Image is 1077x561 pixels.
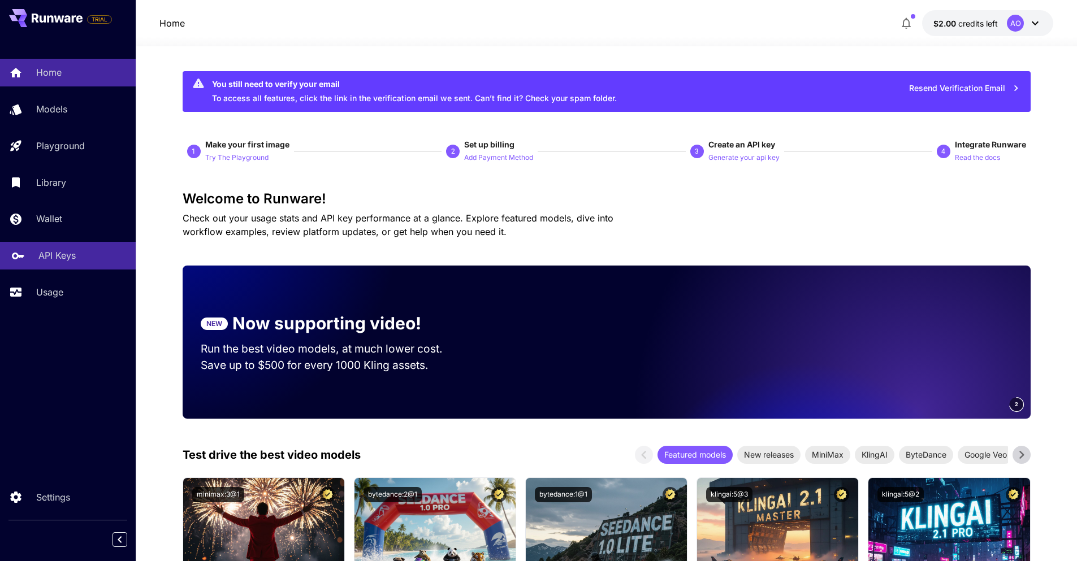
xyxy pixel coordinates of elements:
div: New releases [737,446,801,464]
div: $2.00 [933,18,998,29]
p: Save up to $500 for every 1000 Kling assets. [201,357,464,373]
div: AO [1007,15,1024,32]
span: TRIAL [88,15,111,24]
button: klingai:5@3 [706,487,752,502]
div: Featured models [658,446,733,464]
p: Models [36,102,67,116]
p: 3 [695,146,699,156]
span: $2.00 [933,19,958,28]
button: Resend Verification Email [903,77,1026,100]
span: Add your payment card to enable full platform functionality. [87,12,112,26]
p: Try The Playground [205,153,269,163]
p: Wallet [36,212,62,225]
p: Library [36,176,66,189]
p: Home [36,66,62,79]
p: Playground [36,139,85,153]
button: bytedance:1@1 [535,487,592,502]
p: Test drive the best video models [183,446,361,463]
span: MiniMax [805,449,850,460]
button: Generate your api key [708,150,780,164]
button: bytedance:2@1 [364,487,422,502]
span: Set up billing [464,140,514,149]
span: 2 [1015,400,1018,408]
p: Now supporting video! [232,311,421,336]
a: Home [159,16,185,30]
button: Add Payment Method [464,150,533,164]
p: NEW [206,319,222,329]
button: Collapse sidebar [113,532,127,547]
p: Generate your api key [708,153,780,163]
p: Usage [36,285,63,299]
span: Integrate Runware [955,140,1026,149]
div: MiniMax [805,446,850,464]
span: KlingAI [855,449,894,460]
div: You still need to verify your email [212,78,617,90]
span: Google Veo [958,449,1014,460]
button: Read the docs [955,150,1000,164]
span: credits left [958,19,998,28]
h3: Welcome to Runware! [183,191,1031,207]
button: Certified Model – Vetted for best performance and includes a commercial license. [663,487,678,502]
div: To access all features, click the link in the verification email we sent. Can’t find it? Check yo... [212,75,617,108]
p: Run the best video models, at much lower cost. [201,341,464,357]
span: Create an API key [708,140,775,149]
p: 1 [192,146,196,156]
div: Google Veo [958,446,1014,464]
button: $2.00AO [922,10,1053,36]
div: KlingAI [855,446,894,464]
span: Featured models [658,449,733,460]
p: 2 [451,146,455,156]
p: 4 [941,146,945,156]
button: Try The Playground [205,150,269,164]
span: New releases [737,449,801,460]
span: Check out your usage stats and API key performance at a glance. Explore featured models, dive int... [183,212,613,237]
button: Certified Model – Vetted for best performance and includes a commercial license. [1006,487,1021,502]
button: klingai:5@2 [877,487,924,502]
p: API Keys [38,249,76,262]
p: Add Payment Method [464,153,533,163]
span: Make your first image [205,140,289,149]
span: ByteDance [899,449,953,460]
button: Certified Model – Vetted for best performance and includes a commercial license. [834,487,849,502]
p: Settings [36,490,70,504]
p: Read the docs [955,153,1000,163]
button: Certified Model – Vetted for best performance and includes a commercial license. [491,487,507,502]
div: Collapse sidebar [121,529,136,550]
button: minimax:3@1 [192,487,244,502]
nav: breadcrumb [159,16,185,30]
button: Certified Model – Vetted for best performance and includes a commercial license. [320,487,335,502]
div: ByteDance [899,446,953,464]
